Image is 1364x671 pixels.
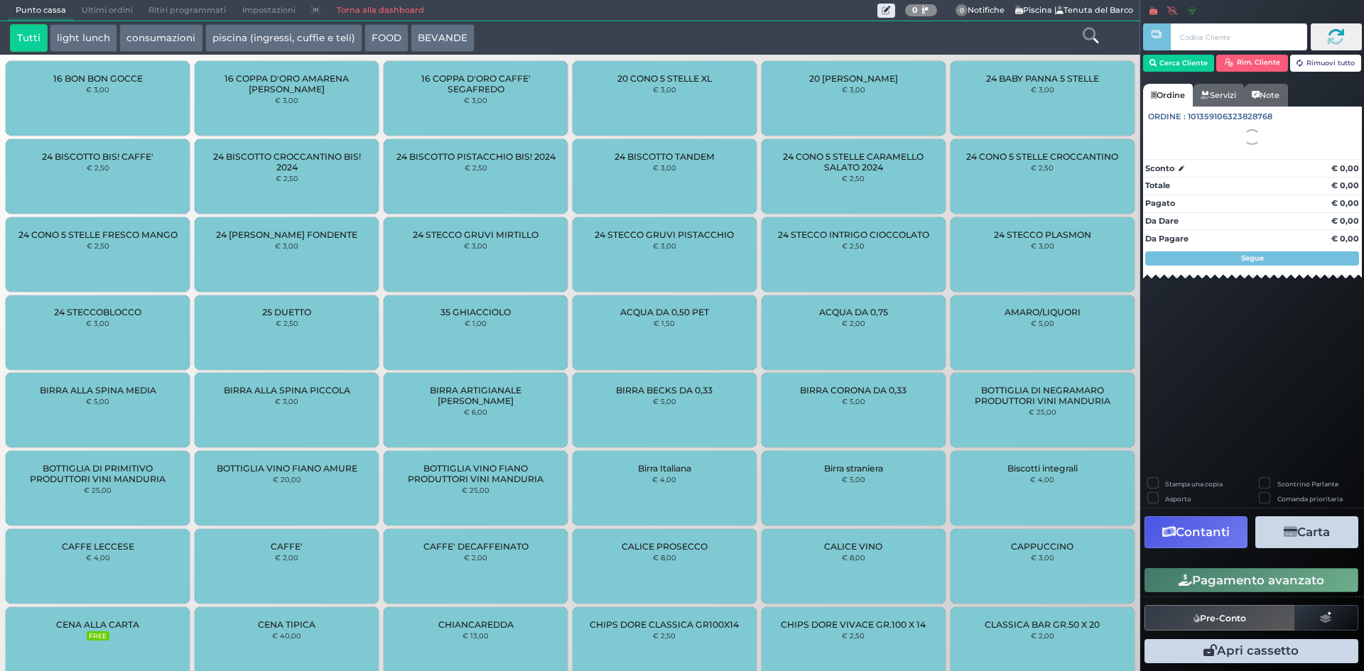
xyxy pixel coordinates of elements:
small: € 2,50 [465,163,487,172]
span: 25 DUETTO [262,307,311,317]
span: CHIANCAREDDA [438,619,514,630]
span: Birra Italiana [638,463,691,474]
small: € 3,00 [275,397,298,405]
small: FREE [87,631,109,641]
small: € 3,00 [653,241,676,250]
span: BIRRA ALLA SPINA PICCOLA [224,385,350,395]
span: 20 CONO 5 STELLE XL [617,73,712,84]
small: € 2,50 [842,241,865,250]
button: light lunch [50,24,117,53]
span: BOTTIGLIA DI NEGRAMARO PRODUTTORI VINI MANDURIA [962,385,1122,406]
small: € 8,00 [653,553,676,562]
small: € 2,50 [842,631,865,640]
a: Ordine [1143,84,1193,107]
small: € 25,00 [462,486,489,494]
small: € 25,00 [1029,408,1056,416]
small: € 2,50 [87,241,109,250]
span: Birra straniera [824,463,883,474]
span: 24 CONO 5 STELLE CARAMELLO SALATO 2024 [774,151,933,173]
small: € 5,00 [842,397,865,405]
small: € 5,00 [842,475,865,484]
strong: Totale [1145,180,1170,190]
small: € 3,00 [275,96,298,104]
button: piscina (ingressi, cuffie e teli) [205,24,362,53]
strong: Sconto [1145,163,1174,175]
small: € 5,00 [1031,319,1054,327]
small: € 5,00 [653,397,676,405]
span: 24 STECCO PLASMON [994,229,1091,240]
span: 24 STECCO GRUVI MIRTILLO [413,229,538,240]
span: 24 CONO 5 STELLE CROCCANTINO [966,151,1118,162]
button: Tutti [10,24,48,53]
label: Stampa una copia [1165,479,1223,489]
span: 24 BISCOTTO BIS! CAFFE' [42,151,153,162]
span: CHIPS DORE CLASSICA GR100X14 [590,619,739,630]
span: 35 GHIACCIOLO [440,307,511,317]
button: Cerca Cliente [1143,55,1215,72]
span: BOTTIGLIA DI PRIMITIVO PRODUTTORI VINI MANDURIA [18,463,178,484]
span: 16 BON BON GOCCE [53,73,143,84]
small: € 3,00 [1031,553,1054,562]
small: € 8,00 [842,553,865,562]
small: € 3,00 [842,85,865,94]
small: € 3,00 [86,319,109,327]
button: consumazioni [119,24,202,53]
span: Impostazioni [234,1,303,21]
strong: € 0,00 [1331,234,1359,244]
small: € 4,00 [86,553,110,562]
span: Biscotti integrali [1007,463,1078,474]
span: BIRRA ALLA SPINA MEDIA [40,385,156,395]
small: € 20,00 [273,475,301,484]
strong: € 0,00 [1331,163,1359,173]
span: CLASSICA BAR GR.50 X 20 [985,619,1100,630]
span: 24 STECCOBLOCCO [54,307,141,317]
small: € 5,00 [86,397,109,405]
span: BOTTIGLIA VINO FIANO AMURE [217,463,357,474]
button: Apri cassetto [1144,639,1358,663]
small: € 2,50 [276,174,298,182]
b: 0 [912,5,918,15]
span: CAFFE' [271,541,303,552]
label: Asporto [1165,494,1191,503]
span: 24 CONO 5 STELLE FRESCO MANGO [18,229,178,240]
small: € 6,00 [464,408,487,416]
button: Pagamento avanzato [1144,568,1358,592]
span: 20 [PERSON_NAME] [809,73,898,84]
span: CAPPUCCINO [1011,541,1073,552]
a: Note [1244,84,1287,107]
strong: € 0,00 [1331,216,1359,226]
small: € 3,00 [1031,241,1054,250]
small: € 2,50 [842,174,865,182]
button: Pre-Conto [1144,605,1295,631]
small: € 3,00 [275,241,298,250]
span: BOTTIGLIA VINO FIANO PRODUTTORI VINI MANDURIA [396,463,556,484]
span: ACQUA DA 0,75 [819,307,888,317]
span: 101359106323828768 [1188,111,1272,123]
span: 24 BISCOTTO PISTACCHIO BIS! 2024 [396,151,556,162]
small: € 2,00 [464,553,487,562]
span: Ordine : [1148,111,1186,123]
strong: Da Dare [1145,216,1179,226]
span: 24 STECCO GRUVI PISTACCHIO [595,229,734,240]
small: € 13,00 [462,631,489,640]
small: € 3,00 [1031,85,1054,94]
span: Ritiri programmati [141,1,234,21]
span: CAFFE LECCESE [62,541,134,552]
span: 0 [956,4,968,17]
small: € 3,00 [653,85,676,94]
strong: Pagato [1145,198,1175,208]
button: Carta [1255,516,1358,548]
small: € 3,00 [86,85,109,94]
span: CALICE PROSECCO [622,541,708,552]
small: € 2,50 [1031,163,1054,172]
span: 16 COPPA D'ORO CAFFE' SEGAFREDO [396,73,556,94]
small: € 2,50 [653,631,676,640]
span: 16 COPPA D'ORO AMARENA [PERSON_NAME] [207,73,367,94]
small: € 3,00 [653,163,676,172]
span: 24 BABY PANNA 5 STELLE [986,73,1099,84]
a: Torna alla dashboard [328,1,431,21]
small: € 2,00 [1031,631,1054,640]
small: € 3,00 [464,241,487,250]
span: BIRRA BECKS DA 0,33 [616,385,713,395]
button: FOOD [364,24,408,53]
